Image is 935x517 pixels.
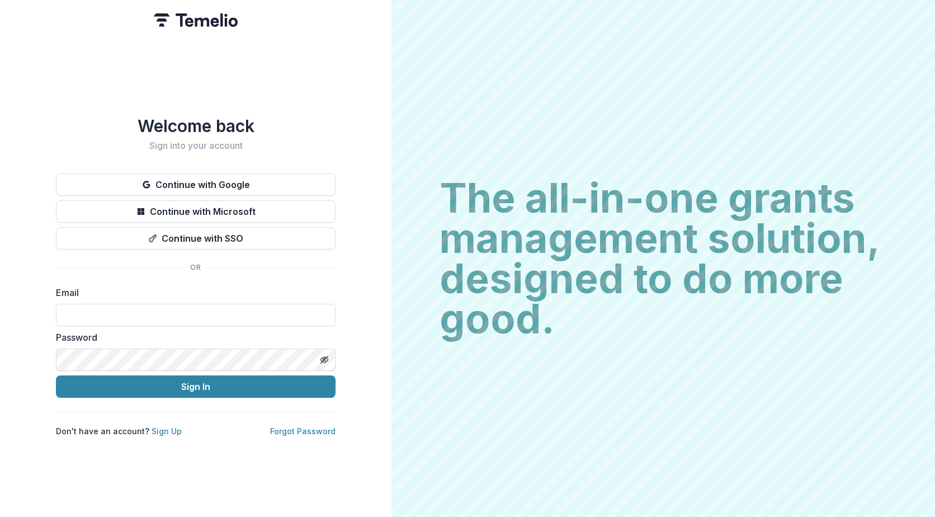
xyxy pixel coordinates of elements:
img: Temelio [154,13,238,27]
p: Don't have an account? [56,425,182,437]
a: Forgot Password [270,426,336,436]
label: Email [56,286,329,299]
h2: Sign into your account [56,140,336,151]
button: Continue with Google [56,173,336,196]
button: Sign In [56,375,336,398]
a: Sign Up [152,426,182,436]
button: Toggle password visibility [315,351,333,369]
h1: Welcome back [56,116,336,136]
button: Continue with SSO [56,227,336,250]
button: Continue with Microsoft [56,200,336,223]
label: Password [56,331,329,344]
